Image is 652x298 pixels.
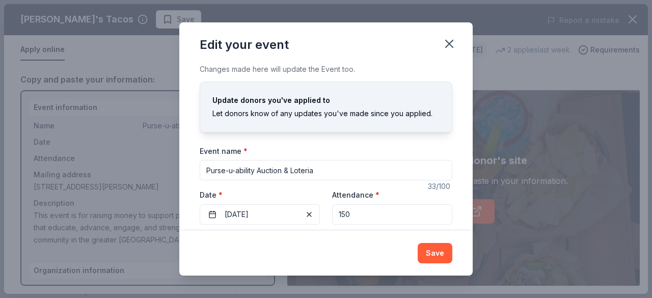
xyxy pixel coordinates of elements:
div: Changes made here will update the Event too. [200,63,452,75]
div: 33 /100 [428,180,452,193]
input: 20 [332,204,452,225]
button: [DATE] [200,204,320,225]
div: Update donors you've applied to [212,94,440,106]
div: Let donors know of any updates you've made since you applied. [212,107,440,120]
label: Attendance [332,190,379,200]
input: Spring Fundraiser [200,160,452,180]
label: Event name [200,146,248,156]
label: Date [200,190,320,200]
div: Edit your event [200,37,289,53]
button: Save [418,243,452,263]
